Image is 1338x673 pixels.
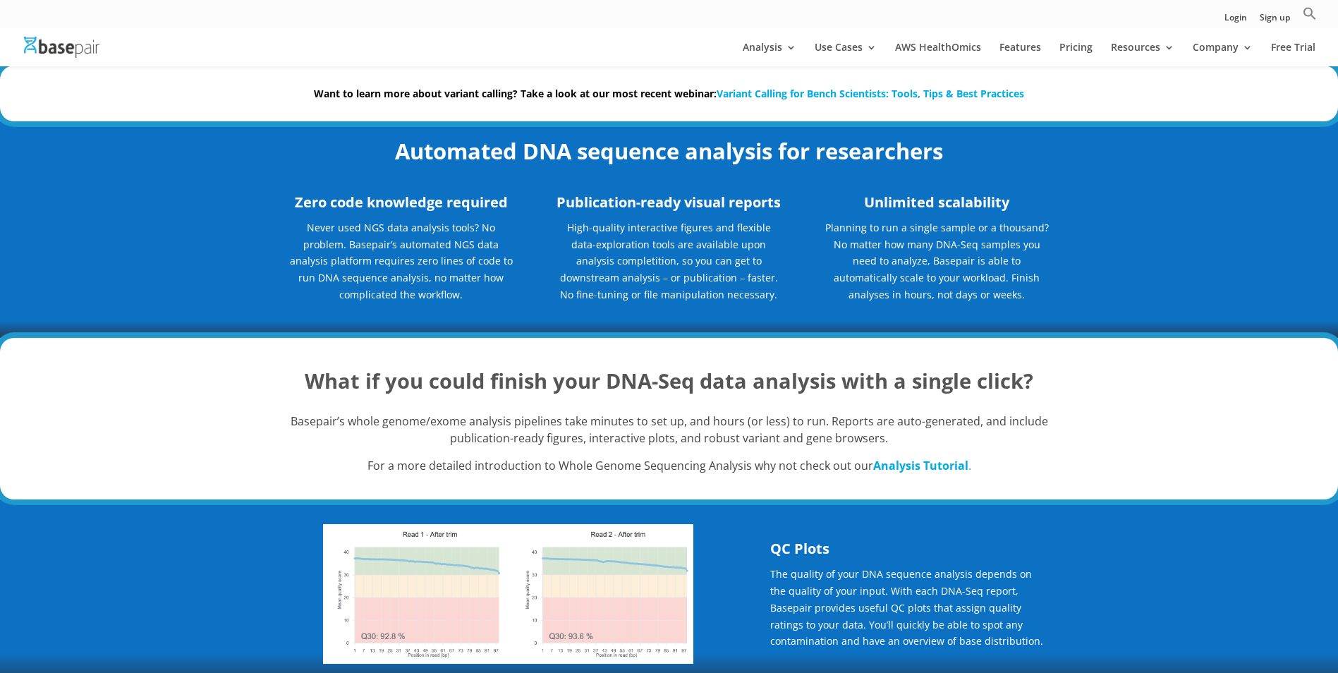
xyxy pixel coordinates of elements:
a: Features [999,42,1041,66]
a: Use Cases [815,42,877,66]
svg: Search [1303,6,1317,20]
a: Resources [1111,42,1174,66]
span: The quality of your DNA sequence analysis depends on the quality of your input. With each DNA-Seq... [770,567,1043,648]
a: Free Trial [1271,42,1315,66]
p: Basepair’s whole genome/exome analysis pipelines take minutes to set up, and hours (or less) to r... [288,413,1050,459]
iframe: Drift Widget Chat Controller [1267,602,1321,656]
p: For a more detailed introduction to Whole Genome Sequencing Analysis why not check out our [288,458,1050,475]
a: AWS HealthOmics [895,42,981,66]
a: Analysis Tutorial. [873,458,971,473]
strong: Analysis Tutorial [873,458,968,473]
a: Login [1224,13,1247,28]
p: High-quality interactive figures and flexible data-exploration tools are available upon analysis ... [556,219,781,303]
strong: Want to learn more about variant calling? Take a look at our most recent webinar: [314,87,1024,100]
img: Basepair [24,37,99,57]
h3: Publication-ready visual reports [556,192,781,219]
a: Search Icon Link [1303,6,1317,28]
strong: Automated DNA sequence analysis for researchers [395,136,943,166]
a: Company [1193,42,1253,66]
a: Pricing [1059,42,1093,66]
strong: What if you could finish your DNA-Seq data analysis with a single click? [305,367,1033,394]
a: Analysis [743,42,796,66]
p: Planning to run a single sample or a thousand? No matter how many DNA-Seq samples you need to ana... [824,219,1050,303]
h3: Unlimited scalability [824,192,1050,219]
p: Never used NGS data analysis tools? No problem. Basepair’s automated NGS data analysis platform r... [288,219,514,313]
strong: QC Plots [770,539,829,558]
h3: Zero code knowledge required [288,192,514,219]
a: Variant Calling for Bench Scientists: Tools, Tips & Best Practices [717,87,1024,100]
a: Sign up [1260,13,1290,28]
